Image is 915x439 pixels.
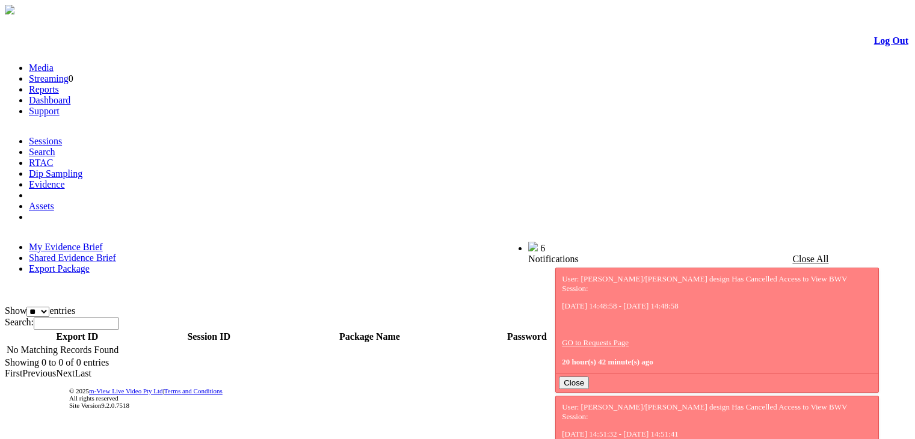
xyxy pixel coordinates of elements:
th: Package Name: activate to sort column ascending [279,331,460,343]
label: Show entries [5,305,75,316]
th: Export ID: activate to sort column ascending [16,331,139,343]
a: Export Package [29,263,90,274]
a: GO to Requests Page [562,338,629,347]
a: Media [29,63,54,73]
a: m-View Live Video Pty Ltd [89,387,163,394]
span: 20 hour(s) 42 minute(s) ago [562,357,653,366]
a: Log Out [874,35,908,46]
span: 0 [69,73,73,84]
div: Notifications [528,254,885,265]
p: [DATE] 14:51:32 - [DATE] 14:51:41 [562,429,872,439]
a: Assets [29,201,54,211]
label: Search: [5,317,119,327]
input: Search: [34,318,119,330]
span: 6 [540,243,545,253]
td: No Matching Records Found [6,344,875,356]
p: [DATE] 14:48:58 - [DATE] 14:48:58 [562,301,872,311]
img: arrow-3.png [5,5,14,14]
span: 9.2.0.7518 [101,402,129,409]
div: © 2025 | All rights reserved [69,387,908,409]
a: Reports [29,84,59,94]
a: First [5,368,22,378]
th: Session ID: activate to sort column ascending [140,331,277,343]
a: Sessions [29,136,62,146]
img: bell25.png [528,242,538,251]
a: Close All [792,254,828,264]
select: Showentries [26,307,49,317]
a: RTAC [29,158,53,168]
a: Support [29,106,60,116]
a: Dip Sampling [29,168,82,179]
span: Welcome, Nav Alchi design (Administrator) [366,241,504,250]
a: Search [29,147,55,157]
div: User: [PERSON_NAME]/[PERSON_NAME] design Has Cancelled Access to View BWV Session: [562,274,872,367]
a: Terms and Conditions [164,387,223,394]
a: Last [75,368,91,378]
button: Close [559,376,589,389]
a: Dashboard [29,95,70,105]
a: Shared Evidence Brief [29,253,116,263]
a: Streaming [29,73,69,84]
div: Site Version [69,402,908,409]
a: Evidence [29,179,65,189]
a: Next [56,368,75,378]
a: My Evidence Brief [29,242,103,252]
img: DigiCert Secured Site Seal [13,381,61,416]
div: Showing 0 to 0 of 0 entries [5,357,910,368]
a: Previous [22,368,56,378]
